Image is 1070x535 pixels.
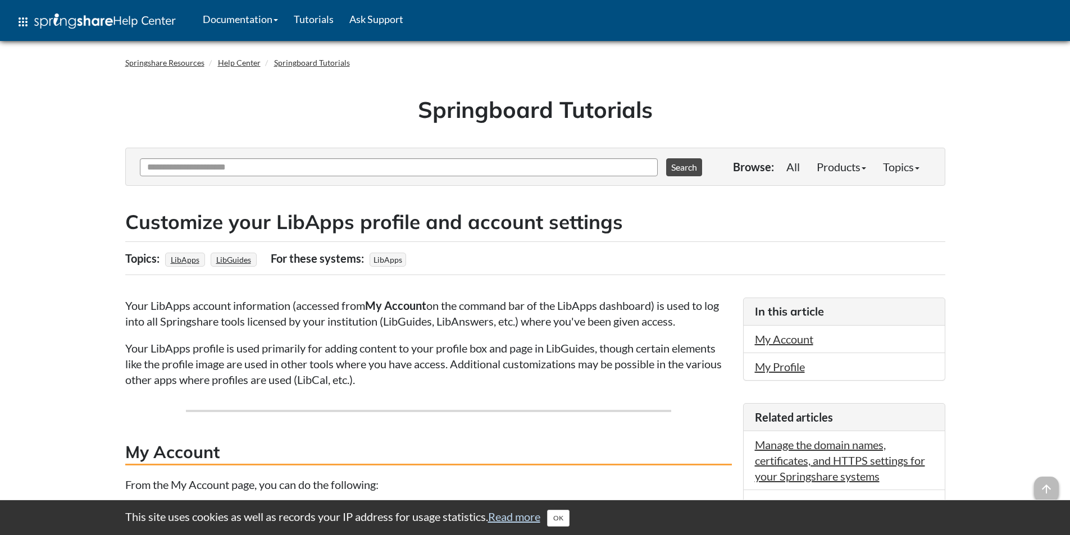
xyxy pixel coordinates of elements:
[488,510,540,523] a: Read more
[16,15,30,29] span: apps
[755,438,925,483] a: Manage the domain names, certificates, and HTTPS settings for your Springshare systems
[218,58,261,67] a: Help Center
[125,248,162,269] div: Topics:
[271,248,367,269] div: For these systems:
[808,156,875,178] a: Products
[34,13,113,29] img: Springshare
[755,360,805,373] a: My Profile
[1034,478,1059,491] a: arrow_upward
[134,94,937,125] h1: Springboard Tutorials
[125,298,732,329] p: Your LibApps account information (accessed from on the command bar of the LibApps dashboard) is u...
[125,208,945,236] h2: Customize your LibApps profile and account settings
[114,509,957,527] div: This site uses cookies as well as records your IP address for usage statistics.
[365,299,426,312] strong: My Account
[342,5,411,33] a: Ask Support
[169,252,201,268] a: LibApps
[755,332,813,346] a: My Account
[125,477,732,492] p: From the My Account page, you can do the following:
[125,58,204,67] a: Springshare Resources
[125,340,732,387] p: Your LibApps profile is used primarily for adding content to your profile box and page in LibGuid...
[195,5,286,33] a: Documentation
[666,158,702,176] button: Search
[547,510,570,527] button: Close
[370,253,406,267] span: LibApps
[215,252,253,268] a: LibGuides
[755,410,833,424] span: Related articles
[733,159,774,175] p: Browse:
[875,156,928,178] a: Topics
[113,13,176,28] span: Help Center
[778,156,808,178] a: All
[286,5,342,33] a: Tutorials
[8,5,184,39] a: apps Help Center
[755,304,934,319] h3: In this article
[1034,477,1059,501] span: arrow_upward
[274,58,350,67] a: Springboard Tutorials
[125,440,732,465] h3: My Account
